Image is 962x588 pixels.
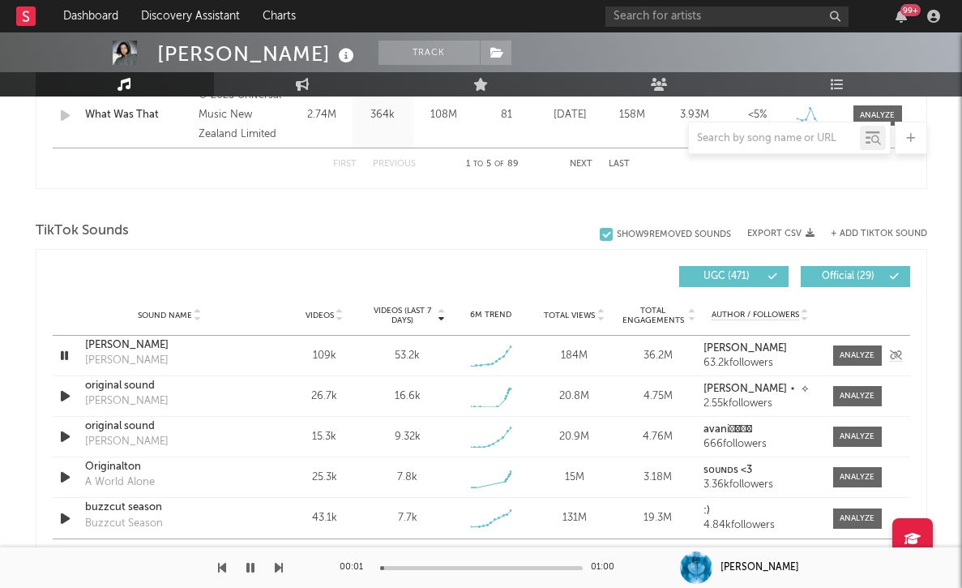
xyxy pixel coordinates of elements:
[453,309,528,321] div: 6M Trend
[85,418,254,435] a: original sound
[85,107,191,123] a: What Was That
[85,516,163,532] div: Buzzcut Season
[537,510,612,526] div: 131M
[620,429,695,445] div: 4.76M
[287,388,362,405] div: 26.7k
[620,470,695,486] div: 3.18M
[85,378,254,394] a: original sound
[340,558,372,577] div: 00:01
[730,107,785,123] div: <5%
[544,311,595,320] span: Total Views
[703,424,746,435] strong: avani𓍼ོ⨾𓍢ִ໋
[85,474,155,491] div: A World Alone
[199,86,287,144] div: © 2025 Universal Music New Zealand Limited
[395,348,420,364] div: 53.2k
[703,505,710,516] strong: :)
[287,429,362,445] div: 15.3k
[703,384,809,394] strong: [PERSON_NAME] ⋆˙⟡
[605,107,660,123] div: 158M
[357,107,409,123] div: 364k
[370,306,435,325] span: Videos (last 7 days)
[831,230,927,238] button: + Add TikTok Sound
[333,160,357,169] button: First
[689,132,860,145] input: Search by song name or URL
[703,398,816,410] div: 2.55k followers
[287,510,362,526] div: 43.1k
[811,272,886,281] span: Official ( 29 )
[703,424,816,436] a: avani𓍼ོ⨾𓍢ִ໋
[620,388,695,405] div: 4.75M
[395,429,421,445] div: 9.32k
[85,459,254,475] a: Originalton
[703,343,787,354] strong: [PERSON_NAME]
[703,384,816,395] a: [PERSON_NAME] ⋆˙⟡
[287,348,362,364] div: 109k
[85,353,169,369] div: [PERSON_NAME]
[306,311,334,320] span: Videos
[478,107,535,123] div: 81
[668,107,722,123] div: 3.93M
[703,520,816,531] div: 4.84k followers
[605,6,849,27] input: Search for artists
[900,4,921,16] div: 99 +
[85,434,169,450] div: [PERSON_NAME]
[620,348,695,364] div: 36.2M
[537,348,612,364] div: 184M
[690,272,764,281] span: UGC ( 471 )
[448,155,537,174] div: 1 5 89
[712,310,799,320] span: Author / Followers
[36,221,129,241] span: TikTok Sounds
[85,393,169,410] div: [PERSON_NAME]
[373,160,416,169] button: Previous
[703,358,816,369] div: 63.2k followers
[591,558,623,577] div: 01:00
[157,41,358,67] div: [PERSON_NAME]
[609,160,630,169] button: Last
[620,306,686,325] span: Total Engagements
[896,10,907,23] button: 99+
[296,107,348,123] div: 2.74M
[537,470,612,486] div: 15M
[679,266,789,287] button: UGC(471)
[703,479,816,491] div: 3.36k followers
[814,230,927,238] button: + Add TikTok Sound
[494,161,504,168] span: of
[378,41,480,65] button: Track
[570,160,592,169] button: Next
[537,388,612,405] div: 20.8M
[703,465,752,475] strong: sᴏᴜɴᴅs <3
[703,505,816,517] a: :)
[537,429,612,445] div: 20.9M
[801,266,910,287] button: Official(29)
[703,439,816,450] div: 666 followers
[473,161,483,168] span: to
[448,546,537,565] div: 1 5 500
[747,229,814,238] button: Export CSV
[417,107,470,123] div: 108M
[543,107,597,123] div: [DATE]
[85,500,254,516] a: buzzcut season
[703,465,816,476] a: sᴏᴜɴᴅs <3
[398,510,417,526] div: 7.7k
[138,311,192,320] span: Sound Name
[703,343,816,354] a: [PERSON_NAME]
[395,388,421,405] div: 16.6k
[620,510,695,526] div: 19.3M
[720,560,799,575] div: [PERSON_NAME]
[85,337,254,354] a: [PERSON_NAME]
[617,230,731,240] div: Show 9 Removed Sounds
[287,470,362,486] div: 25.3k
[397,470,417,486] div: 7.8k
